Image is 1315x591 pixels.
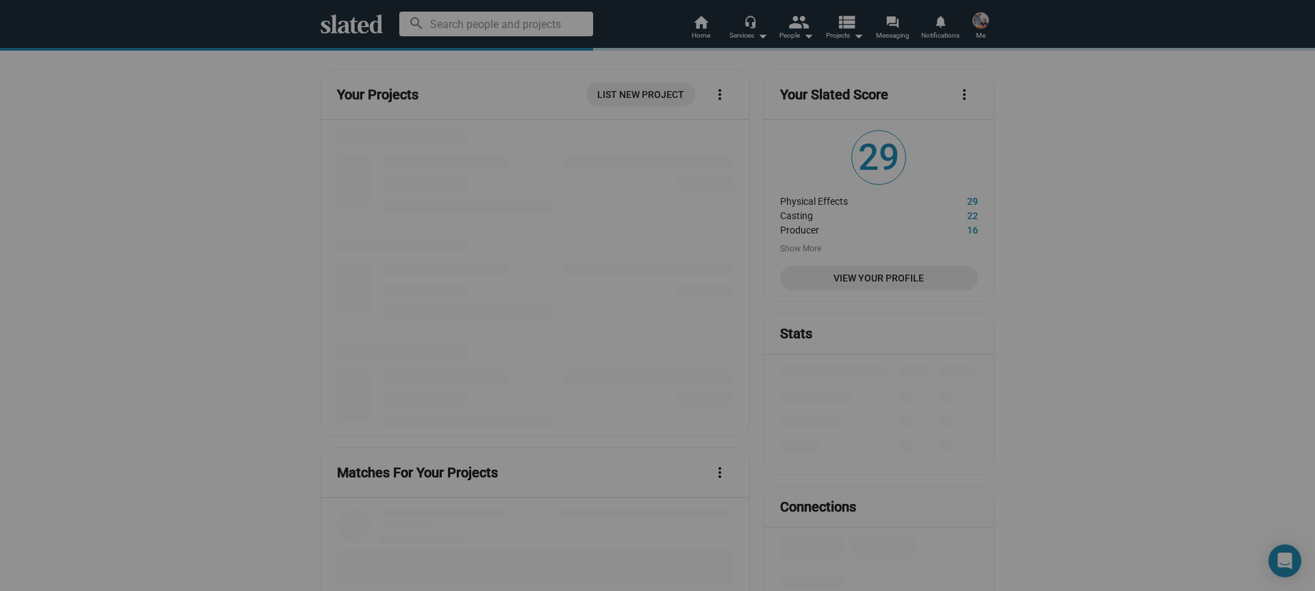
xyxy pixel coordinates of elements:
[586,82,695,107] a: List New Project
[921,27,960,44] span: Notifications
[692,27,710,44] span: Home
[956,86,973,103] mat-icon: more_vert
[337,464,498,482] mat-card-title: Matches For Your Projects
[773,14,821,44] button: People
[916,14,964,44] a: Notifications
[821,14,868,44] button: Projects
[712,464,728,481] mat-icon: more_vert
[744,15,756,27] mat-icon: headset_mic
[779,27,814,44] div: People
[927,207,978,221] dd: 22
[927,192,978,207] dd: 29
[876,27,910,44] span: Messaging
[692,14,709,30] mat-icon: home
[934,14,947,27] mat-icon: notifications
[973,12,989,29] img: Nathan Thomas
[780,221,927,236] dt: Producer
[780,325,812,343] mat-card-title: Stats
[725,14,773,44] button: Services
[729,27,768,44] div: Services
[399,12,593,36] input: Search people and projects
[780,192,927,207] dt: Physical Effects
[780,86,888,104] mat-card-title: Your Slated Score
[826,27,864,44] span: Projects
[788,12,808,32] mat-icon: people
[677,14,725,44] a: Home
[780,244,821,255] button: Show More
[927,221,978,236] dd: 16
[337,86,418,104] mat-card-title: Your Projects
[964,10,997,45] button: Nathan ThomasMe
[852,131,905,184] span: 29
[976,27,986,44] span: Me
[597,82,684,107] span: List New Project
[780,266,978,290] a: View Your Profile
[791,266,967,290] span: View Your Profile
[712,86,728,103] mat-icon: more_vert
[850,27,866,44] mat-icon: arrow_drop_down
[800,27,816,44] mat-icon: arrow_drop_down
[868,14,916,44] a: Messaging
[886,15,899,28] mat-icon: forum
[1268,544,1301,577] div: Open Intercom Messenger
[754,27,771,44] mat-icon: arrow_drop_down
[780,207,927,221] dt: Casting
[836,12,856,32] mat-icon: view_list
[780,498,856,516] mat-card-title: Connections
